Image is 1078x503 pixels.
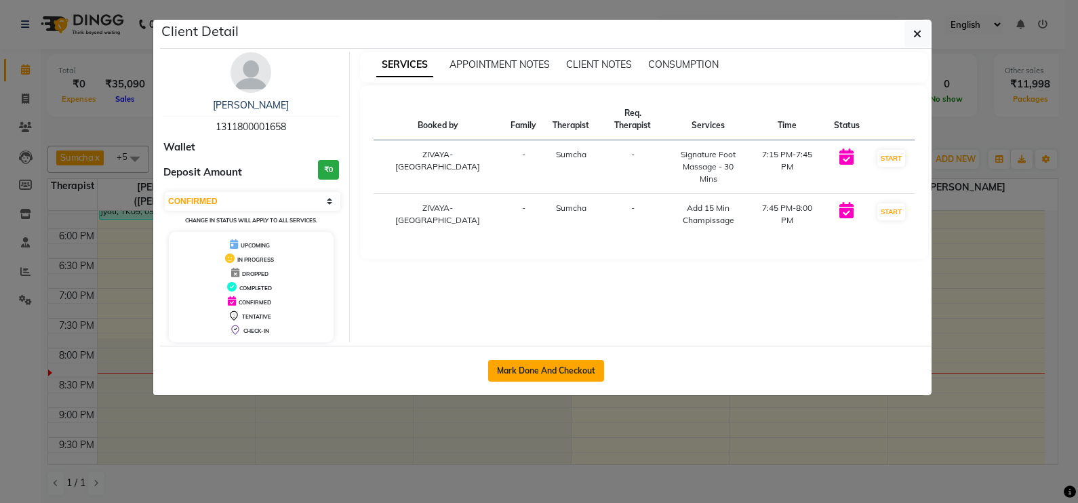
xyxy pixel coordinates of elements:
td: - [597,140,668,194]
a: [PERSON_NAME] [213,99,289,111]
span: 1311800001658 [216,121,286,133]
span: CONSUMPTION [648,58,719,71]
span: CLIENT NOTES [566,58,632,71]
div: Add 15 Min Champissage [676,202,740,226]
th: Time [748,99,826,140]
span: IN PROGRESS [237,256,274,263]
td: - [502,194,544,235]
span: UPCOMING [241,242,270,249]
td: ZIVAYA-[GEOGRAPHIC_DATA] [374,194,503,235]
td: ZIVAYA-[GEOGRAPHIC_DATA] [374,140,503,194]
span: TENTATIVE [242,313,271,320]
td: - [502,140,544,194]
span: CONFIRMED [239,299,271,306]
span: COMPLETED [239,285,272,291]
span: Wallet [163,140,195,155]
th: Req. Therapist [597,99,668,140]
span: Sumcha [556,149,586,159]
span: Sumcha [556,203,586,213]
td: 7:45 PM-8:00 PM [748,194,826,235]
span: APPOINTMENT NOTES [450,58,550,71]
h5: Client Detail [161,21,239,41]
small: Change in status will apply to all services. [185,217,317,224]
div: Signature Foot Massage - 30 Mins [676,148,740,185]
span: SERVICES [376,53,433,77]
img: avatar [231,52,271,93]
td: - [597,194,668,235]
span: DROPPED [242,270,268,277]
span: CHECK-IN [243,327,269,334]
h3: ₹0 [318,160,339,180]
th: Booked by [374,99,503,140]
th: Therapist [544,99,597,140]
td: 7:15 PM-7:45 PM [748,140,826,194]
span: Deposit Amount [163,165,242,180]
th: Family [502,99,544,140]
button: START [877,203,905,220]
th: Status [826,99,868,140]
button: Mark Done And Checkout [488,360,604,382]
th: Services [668,99,748,140]
button: START [877,150,905,167]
